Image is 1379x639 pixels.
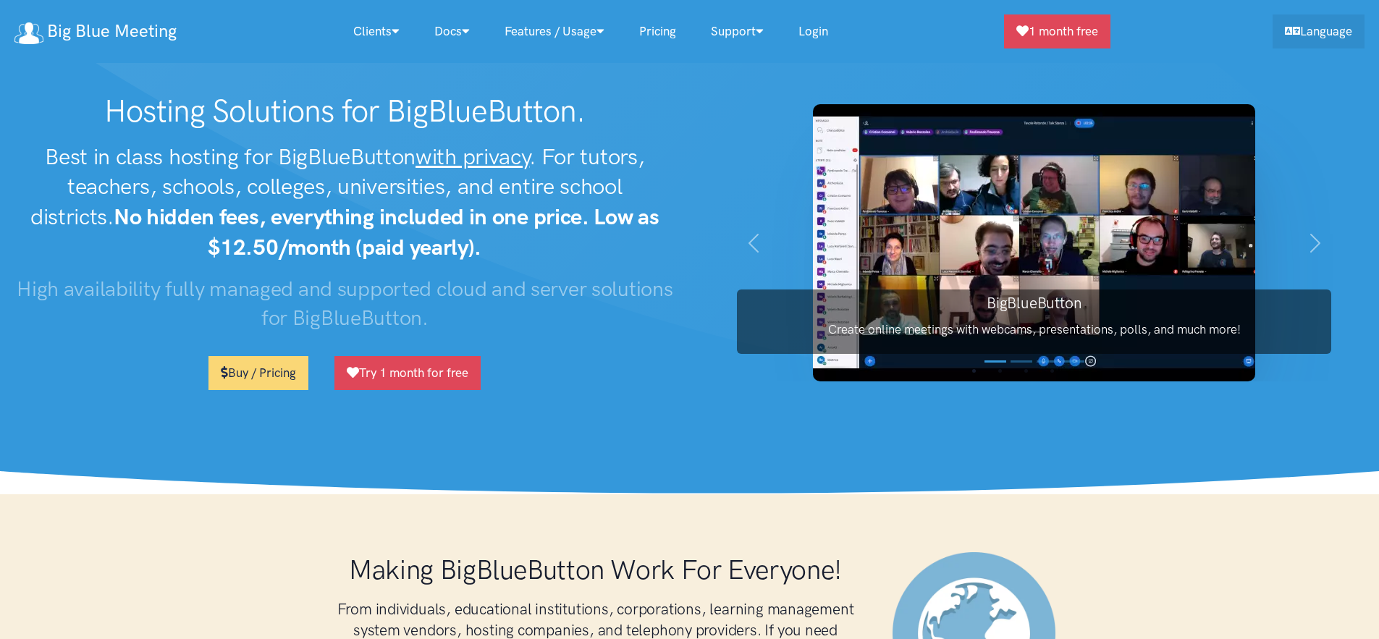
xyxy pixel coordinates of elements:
a: Big Blue Meeting [14,16,177,47]
img: BigBlueButton screenshot [813,104,1255,381]
a: Support [693,16,781,47]
a: 1 month free [1004,14,1110,48]
u: with privacy [416,143,529,170]
a: Try 1 month for free [334,356,481,390]
h3: BigBlueButton [737,292,1331,313]
a: Buy / Pricing [208,356,308,390]
h1: Making BigBlueButton Work For Everyone! [328,552,864,587]
h3: High availability fully managed and supported cloud and server solutions for BigBlueButton. [14,274,675,333]
a: Clients [336,16,417,47]
a: Docs [417,16,487,47]
img: logo [14,22,43,44]
a: Login [781,16,845,47]
a: Pricing [622,16,693,47]
strong: No hidden fees, everything included in one price. Low as $12.50/month (paid yearly). [114,203,659,261]
a: Features / Usage [487,16,622,47]
h2: Best in class hosting for BigBlueButton . For tutors, teachers, schools, colleges, universities, ... [14,142,675,263]
p: Create online meetings with webcams, presentations, polls, and much more! [737,320,1331,339]
a: Language [1273,14,1365,48]
h1: Hosting Solutions for BigBlueButton. [14,93,675,130]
